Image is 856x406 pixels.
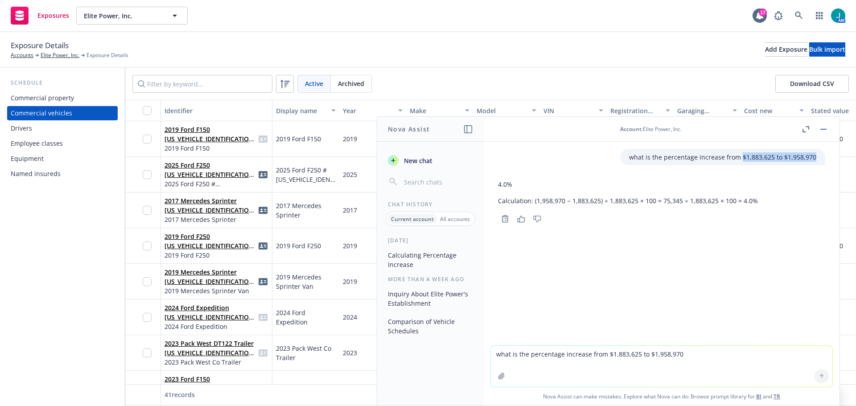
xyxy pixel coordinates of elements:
[258,312,268,323] span: idCard
[7,3,73,28] a: Exposures
[258,134,268,144] span: idCard
[765,43,807,56] div: Add Exposure
[540,100,607,121] button: VIN
[11,91,74,105] div: Commercial property
[41,51,79,59] a: Elite Power, Inc.
[343,242,357,250] span: 2019
[384,248,477,272] button: Calculating Percentage Increase
[11,106,72,120] div: Commercial vehicles
[143,170,152,179] input: Toggle Row Selected
[165,303,258,322] span: 2024 Ford Expedition [US_VEHICLE_IDENTIFICATION_NUMBER]
[11,40,69,51] span: Exposure Details
[165,232,258,250] span: 2019 Ford F250 [US_VEHICLE_IDENTIFICATION_NUMBER]
[741,100,807,121] button: Cost new
[276,344,336,362] span: 2023 Pack West Co Trailer
[165,303,256,331] a: 2024 Ford Expedition [US_VEHICLE_IDENTIFICATION_NUMBER]
[11,51,33,59] a: Accounts
[276,384,321,393] span: 2023 Ford F150
[756,393,761,400] a: BI
[7,106,118,120] a: Commercial vehicles
[7,167,118,181] a: Named insureds
[165,375,256,402] a: 2023 Ford F150 [US_VEHICLE_IDENTIFICATION_NUMBER]
[258,241,268,251] span: idCard
[143,135,152,144] input: Toggle Row Selected
[759,8,767,16] div: 17
[831,8,845,23] img: photo
[165,215,258,224] span: 2017 Mercedes Sprinter
[402,156,432,165] span: New chat
[11,152,44,166] div: Equipment
[343,135,357,143] span: 2019
[7,121,118,135] a: Drivers
[165,144,258,153] span: 2019 Ford F150
[339,100,406,121] button: Year
[86,51,128,59] span: Exposure Details
[343,277,357,286] span: 2019
[377,237,484,244] div: [DATE]
[165,267,258,286] span: 2019 Mercedes Sprinter [US_VEHICLE_IDENTIFICATION_NUMBER]
[143,106,152,115] input: Select all
[487,387,836,406] span: Nova Assist can make mistakes. Explore what Nova can do: Browse prompt library for and
[677,106,727,115] div: Garaging address
[276,106,326,115] div: Display name
[7,152,118,166] a: Equipment
[343,170,357,179] span: 2025
[402,176,473,188] input: Search chats
[165,196,258,215] span: 2017 Mercedes Sprinter [US_VEHICLE_IDENTIFICATION_NUMBER]
[272,100,339,121] button: Display name
[305,79,323,88] span: Active
[7,78,118,87] div: Schedule
[391,215,434,223] p: Current account
[620,125,642,133] span: Account
[258,383,268,394] span: idCard
[440,215,470,223] p: All accounts
[165,390,195,399] span: 41 records
[7,136,118,151] a: Employee classes
[338,79,364,88] span: Archived
[377,275,484,283] div: More than a week ago
[143,313,152,322] input: Toggle Row Selected
[143,206,152,215] input: Toggle Row Selected
[276,241,321,250] span: 2019 Ford F250
[165,268,256,295] a: 2019 Mercedes Sprinter [US_VEHICLE_IDENTIFICATION_NUMBER]
[276,165,336,184] span: 2025 Ford F250 #[US_VEHICLE_IDENTIFICATION_NUMBER]
[406,100,473,121] button: Make
[343,106,393,115] div: Year
[258,276,268,287] a: idCard
[165,179,258,189] span: 2025 Ford F250 #[US_VEHICLE_IDENTIFICATION_NUMBER]
[258,169,268,180] a: idCard
[37,12,69,19] span: Exposures
[276,201,336,220] span: 2017 Mercedes Sprinter
[343,313,357,321] span: 2024
[11,167,61,181] div: Named insureds
[775,75,849,93] button: Download CSV
[543,106,593,115] div: VIN
[276,272,336,291] span: 2019 Mercedes Sprinter Van
[809,43,845,56] div: Bulk import
[258,205,268,216] a: idCard
[165,250,258,260] span: 2019 Ford F250
[165,286,258,295] span: 2019 Mercedes Sprinter Van
[165,160,258,179] span: 2025 Ford F250 [US_VEHICLE_IDENTIFICATION_NUMBER]
[165,161,256,188] a: 2025 Ford F250 [US_VEHICLE_IDENTIFICATION_NUMBER]
[384,287,477,311] button: Inquiry About Elite Power's Establishment
[165,125,256,152] a: 2019 Ford F150 [US_VEHICLE_IDENTIFICATION_NUMBER]
[498,196,758,205] p: Calculation: (1,958,970 − 1,883,625) ÷ 1,883,625 × 100 = 75,345 ÷ 1,883,625 × 100 = 4.0%
[7,91,118,105] a: Commercial property
[477,106,527,115] div: Model
[258,348,268,358] span: idCard
[744,106,794,115] div: Cost new
[770,7,787,25] a: Report a Bug
[388,124,430,134] h1: Nova Assist
[165,106,268,115] div: Identifier
[165,197,256,224] a: 2017 Mercedes Sprinter [US_VEHICLE_IDENTIFICATION_NUMBER]
[343,349,357,357] span: 2023
[132,75,272,93] input: Filter by keyword...
[811,7,828,25] a: Switch app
